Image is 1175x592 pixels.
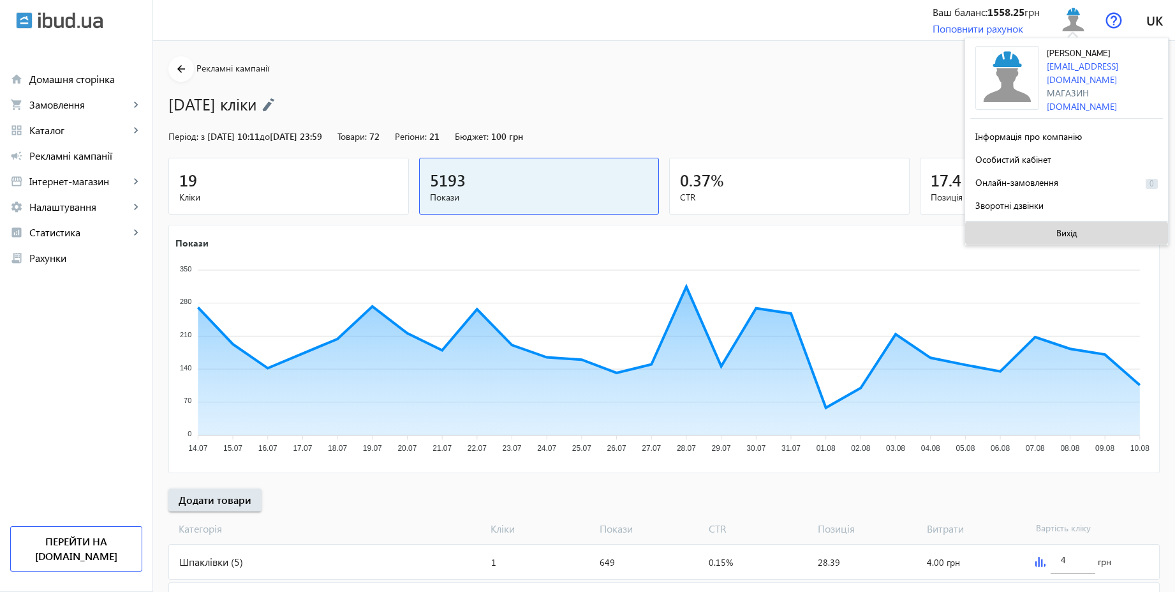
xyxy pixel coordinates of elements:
[970,124,1163,147] button: Інформація про компанію
[1031,522,1140,536] span: Вартість кліку
[29,149,142,162] span: Рекламні кампанії
[179,493,251,507] span: Додати товари
[363,444,382,453] tspan: 19.07
[430,169,466,190] span: 5193
[180,363,191,371] tspan: 140
[29,252,142,264] span: Рахунки
[711,169,724,190] span: %
[975,153,1051,165] span: Особистий кабінет
[1105,12,1122,29] img: help.svg
[642,444,661,453] tspan: 27.07
[468,444,487,453] tspan: 22.07
[931,191,1149,204] span: Позиція
[1056,228,1077,238] span: Вихід
[169,545,486,579] div: Шпаклівки (5)
[179,169,197,190] span: 19
[337,130,367,142] span: Товари:
[1035,557,1046,567] img: graph.svg
[491,556,496,568] span: 1
[29,124,129,137] span: Каталог
[1047,49,1111,58] span: [PERSON_NAME]
[600,556,615,568] span: 649
[987,5,1024,19] b: 1558.25
[188,444,207,453] tspan: 14.07
[1146,179,1158,189] span: 0
[188,430,191,437] tspan: 0
[38,12,103,29] img: ibud_text.svg
[1098,556,1111,568] span: грн
[712,444,731,453] tspan: 29.07
[1047,100,1117,112] a: [DOMAIN_NAME]
[931,169,961,190] span: 17.4
[813,522,922,536] span: Позиція
[975,130,1082,142] span: Інформація про компанію
[207,130,322,142] span: [DATE] 10:11 [DATE] 23:59
[709,556,733,568] span: 0.15%
[174,61,189,77] mat-icon: arrow_back
[491,130,523,142] span: 100 грн
[10,73,23,86] mat-icon: home
[10,124,23,137] mat-icon: grid_view
[29,201,129,213] span: Налаштування
[455,130,489,142] span: Бюджет:
[965,222,1168,245] button: Вихід
[1047,60,1118,86] a: [EMAIL_ADDRESS][DOMAIN_NAME]
[485,522,595,536] span: Кліки
[10,149,23,162] mat-icon: campaign
[1047,86,1163,100] div: Магазин
[168,93,1079,115] h1: [DATE] кліки
[975,176,1058,188] span: Онлайн-замовлення
[260,130,270,142] span: до
[129,175,142,188] mat-icon: keyboard_arrow_right
[933,22,1023,35] a: Поповнити рахунок
[10,201,23,213] mat-icon: settings
[1130,444,1149,453] tspan: 10.08
[1026,444,1045,453] tspan: 07.08
[397,444,417,453] tspan: 20.07
[927,556,960,568] span: 4.00 грн
[680,191,899,204] span: CTR
[970,170,1163,193] button: Онлайн-замовлення0
[1146,12,1163,28] span: uk
[1060,444,1079,453] tspan: 08.08
[129,98,142,111] mat-icon: keyboard_arrow_right
[258,444,277,453] tspan: 16.07
[10,252,23,264] mat-icon: receipt_long
[746,444,765,453] tspan: 30.07
[572,444,591,453] tspan: 25.07
[704,522,813,536] span: CTR
[818,556,840,568] span: 28.39
[168,522,485,536] span: Категорія
[180,298,191,305] tspan: 280
[293,444,312,453] tspan: 17.07
[129,226,142,239] mat-icon: keyboard_arrow_right
[395,130,427,142] span: Регіони:
[970,147,1163,170] button: Особистий кабінет
[429,130,440,142] span: 21
[975,46,1039,110] img: user.svg
[921,444,940,453] tspan: 04.08
[369,130,380,142] span: 72
[956,444,975,453] tspan: 05.08
[10,175,23,188] mat-icon: storefront
[677,444,696,453] tspan: 28.07
[129,201,142,213] mat-icon: keyboard_arrow_right
[502,444,521,453] tspan: 23.07
[886,444,905,453] tspan: 03.08
[179,191,398,204] span: Кліки
[175,236,209,248] text: Покази
[430,191,649,204] span: Покази
[29,226,129,239] span: Статистика
[991,444,1010,453] tspan: 06.08
[817,444,836,453] tspan: 01.08
[851,444,870,453] tspan: 02.08
[595,522,704,536] span: Покази
[29,175,129,188] span: Інтернет-магазин
[180,331,191,338] tspan: 210
[29,98,129,111] span: Замовлення
[29,73,142,86] span: Домашня сторінка
[10,98,23,111] mat-icon: shopping_cart
[129,124,142,137] mat-icon: keyboard_arrow_right
[607,444,626,453] tspan: 26.07
[328,444,347,453] tspan: 18.07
